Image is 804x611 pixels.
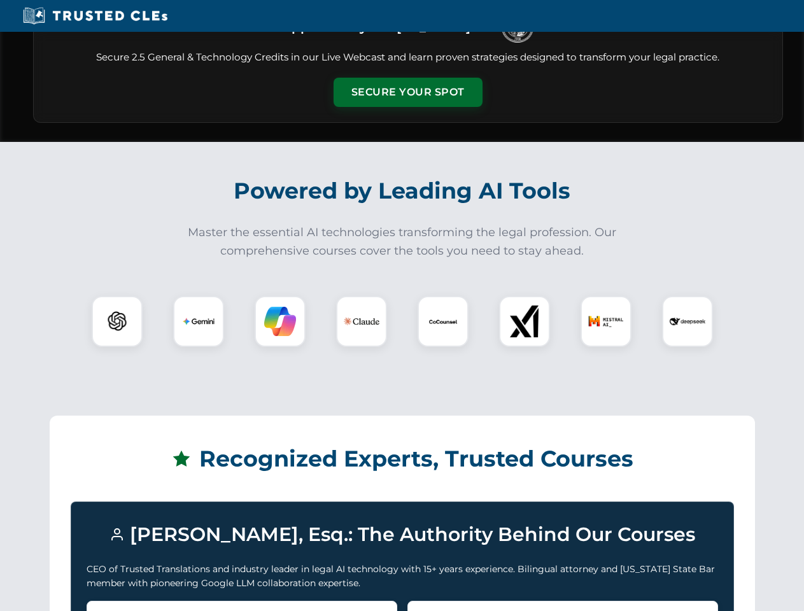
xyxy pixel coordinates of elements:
[499,296,550,347] div: xAI
[662,296,713,347] div: DeepSeek
[334,78,483,107] button: Secure Your Spot
[588,304,624,339] img: Mistral AI Logo
[336,296,387,347] div: Claude
[49,50,767,65] p: Secure 2.5 General & Technology Credits in our Live Webcast and learn proven strategies designed ...
[87,562,718,591] p: CEO of Trusted Translations and industry leader in legal AI technology with 15+ years experience....
[581,296,631,347] div: Mistral AI
[92,296,143,347] div: ChatGPT
[19,6,171,25] img: Trusted CLEs
[71,437,734,481] h2: Recognized Experts, Trusted Courses
[344,304,379,339] img: Claude Logo
[255,296,306,347] div: Copilot
[180,223,625,260] p: Master the essential AI technologies transforming the legal profession. Our comprehensive courses...
[99,303,136,340] img: ChatGPT Logo
[427,305,459,337] img: CoCounsel Logo
[509,305,540,337] img: xAI Logo
[418,296,469,347] div: CoCounsel
[87,517,718,552] h3: [PERSON_NAME], Esq.: The Authority Behind Our Courses
[183,305,215,337] img: Gemini Logo
[173,296,224,347] div: Gemini
[264,305,296,337] img: Copilot Logo
[50,169,755,213] h2: Powered by Leading AI Tools
[670,304,705,339] img: DeepSeek Logo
